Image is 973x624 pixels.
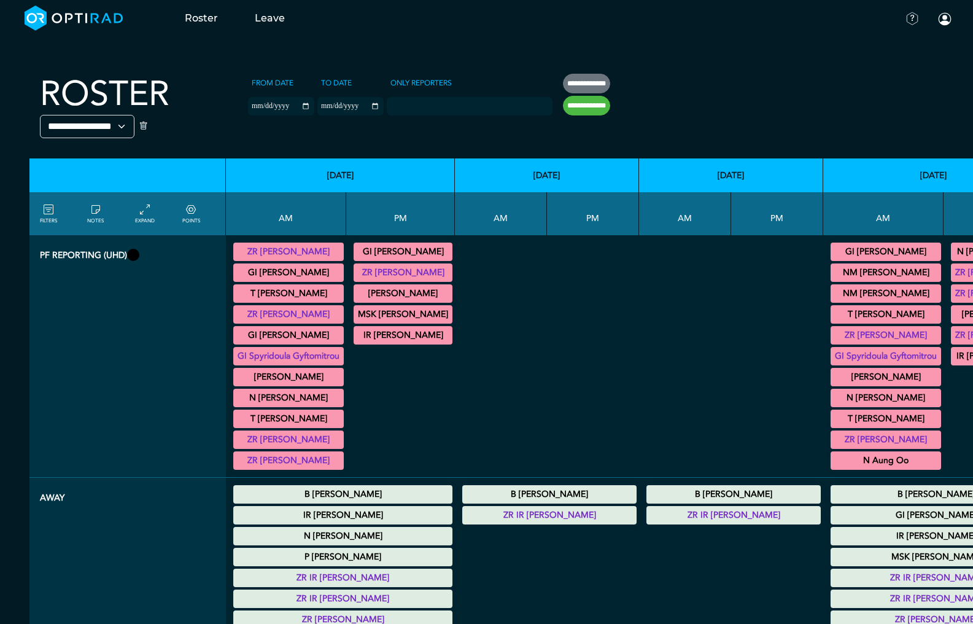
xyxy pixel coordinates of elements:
[233,326,344,345] div: General XR 09:30 - 10:30
[832,453,939,468] summary: N Aung Oo
[455,158,639,192] th: [DATE]
[355,328,451,343] summary: IR [PERSON_NAME]
[226,192,346,235] th: AM
[235,432,342,447] summary: ZR [PERSON_NAME]
[233,410,344,428] div: General XR 11:00 - 12:00
[547,192,639,235] th: PM
[832,349,939,364] summary: GI Spyridoula Gyftomitrou
[455,192,547,235] th: AM
[646,506,821,525] div: Study Leave 00:00 - 23:59
[235,328,342,343] summary: GI [PERSON_NAME]
[648,508,819,523] summary: ZR IR [PERSON_NAME]
[831,431,941,449] div: General XR 11:00 - 14:00
[235,453,342,468] summary: ZR [PERSON_NAME]
[226,158,455,192] th: [DATE]
[233,389,344,407] div: General XR 11:00 - 12:00
[832,370,939,384] summary: [PERSON_NAME]
[135,203,155,225] a: collapse/expand entries
[233,527,452,545] div: Study Leave 00:00 - 23:59
[235,391,342,405] summary: N [PERSON_NAME]
[233,431,344,449] div: General XR 11:00 - 12:00
[832,307,939,322] summary: T [PERSON_NAME]
[235,286,342,301] summary: T [PERSON_NAME]
[346,192,455,235] th: PM
[354,243,452,261] div: General XR 13:00 - 14:00
[354,284,452,303] div: General XR 14:00 - 15:00
[831,243,941,261] div: General XR 07:15 - 08:00
[832,411,939,426] summary: T [PERSON_NAME]
[233,506,452,525] div: Annual Leave 00:00 - 23:59
[87,203,104,225] a: show/hide notes
[233,569,452,587] div: Study Leave 00:00 - 23:59
[233,284,344,303] div: General XR 09:00 - 10:00
[235,571,451,585] summary: ZR IR [PERSON_NAME]
[355,244,451,259] summary: GI [PERSON_NAME]
[831,347,941,365] div: General XR 09:00 - 11:00
[831,263,941,282] div: General XR 08:00 - 09:00
[639,192,731,235] th: AM
[235,529,451,544] summary: N [PERSON_NAME]
[731,192,823,235] th: PM
[235,550,451,564] summary: P [PERSON_NAME]
[354,326,452,345] div: General XR 18:00 - 19:00
[235,265,342,280] summary: GI [PERSON_NAME]
[831,305,941,324] div: General XR 08:00 - 09:00
[317,74,355,92] label: To date
[233,347,344,365] div: General XR 10:00 - 12:00
[233,243,344,261] div: General XR 08:00 - 09:00
[233,305,344,324] div: General XR 09:00 - 11:00
[832,286,939,301] summary: NM [PERSON_NAME]
[233,451,344,470] div: General XR 11:00 - 12:00
[233,590,452,608] div: Other Leave 00:00 - 23:59
[233,263,344,282] div: General XR 09:00 - 10:00
[355,286,451,301] summary: [PERSON_NAME]
[235,244,342,259] summary: ZR [PERSON_NAME]
[40,74,169,115] h2: Roster
[233,548,452,566] div: Annual Leave 00:00 - 23:59
[646,485,821,504] div: Sick Leave 00:00 - 23:59
[464,508,635,523] summary: ZR IR [PERSON_NAME]
[40,203,57,225] a: FILTERS
[354,305,452,324] div: General XR 16:00 - 17:00
[832,244,939,259] summary: GI [PERSON_NAME]
[29,235,226,478] th: PF Reporting (UHD)
[388,99,449,110] input: null
[354,263,452,282] div: General XR 13:00 - 14:00
[233,368,344,386] div: General XR 10:00 - 12:00
[831,368,941,386] div: General XR 09:00 - 10:00
[831,284,941,303] div: General XR 08:00 - 09:00
[831,326,941,345] div: General XR 08:00 - 09:00
[639,158,823,192] th: [DATE]
[25,6,123,31] img: brand-opti-rad-logos-blue-and-white-d2f68631ba2948856bd03f2d395fb146ddc8fb01b4b6e9315ea85fa773367...
[832,265,939,280] summary: NM [PERSON_NAME]
[832,391,939,405] summary: N [PERSON_NAME]
[235,307,342,322] summary: ZR [PERSON_NAME]
[233,485,452,504] div: Sick Leave 00:00 - 23:59
[823,192,944,235] th: AM
[831,451,941,470] div: General XR 11:30 - 12:30
[235,591,451,606] summary: ZR IR [PERSON_NAME]
[462,506,637,525] div: Study Leave 00:00 - 23:59
[832,432,939,447] summary: ZR [PERSON_NAME]
[648,487,819,502] summary: B [PERSON_NAME]
[387,74,455,92] label: Only Reporters
[464,487,635,502] summary: B [PERSON_NAME]
[355,265,451,280] summary: ZR [PERSON_NAME]
[235,349,342,364] summary: GI Spyridoula Gyftomitrou
[235,411,342,426] summary: T [PERSON_NAME]
[831,410,941,428] div: General XR 09:00 - 10:00
[355,307,451,322] summary: MSK [PERSON_NAME]
[182,203,200,225] a: collapse/expand expected points
[832,328,939,343] summary: ZR [PERSON_NAME]
[235,508,451,523] summary: IR [PERSON_NAME]
[462,485,637,504] div: Sick Leave 00:00 - 23:59
[235,370,342,384] summary: [PERSON_NAME]
[235,487,451,502] summary: B [PERSON_NAME]
[831,389,941,407] div: General XR 09:00 - 10:30
[248,74,297,92] label: From date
